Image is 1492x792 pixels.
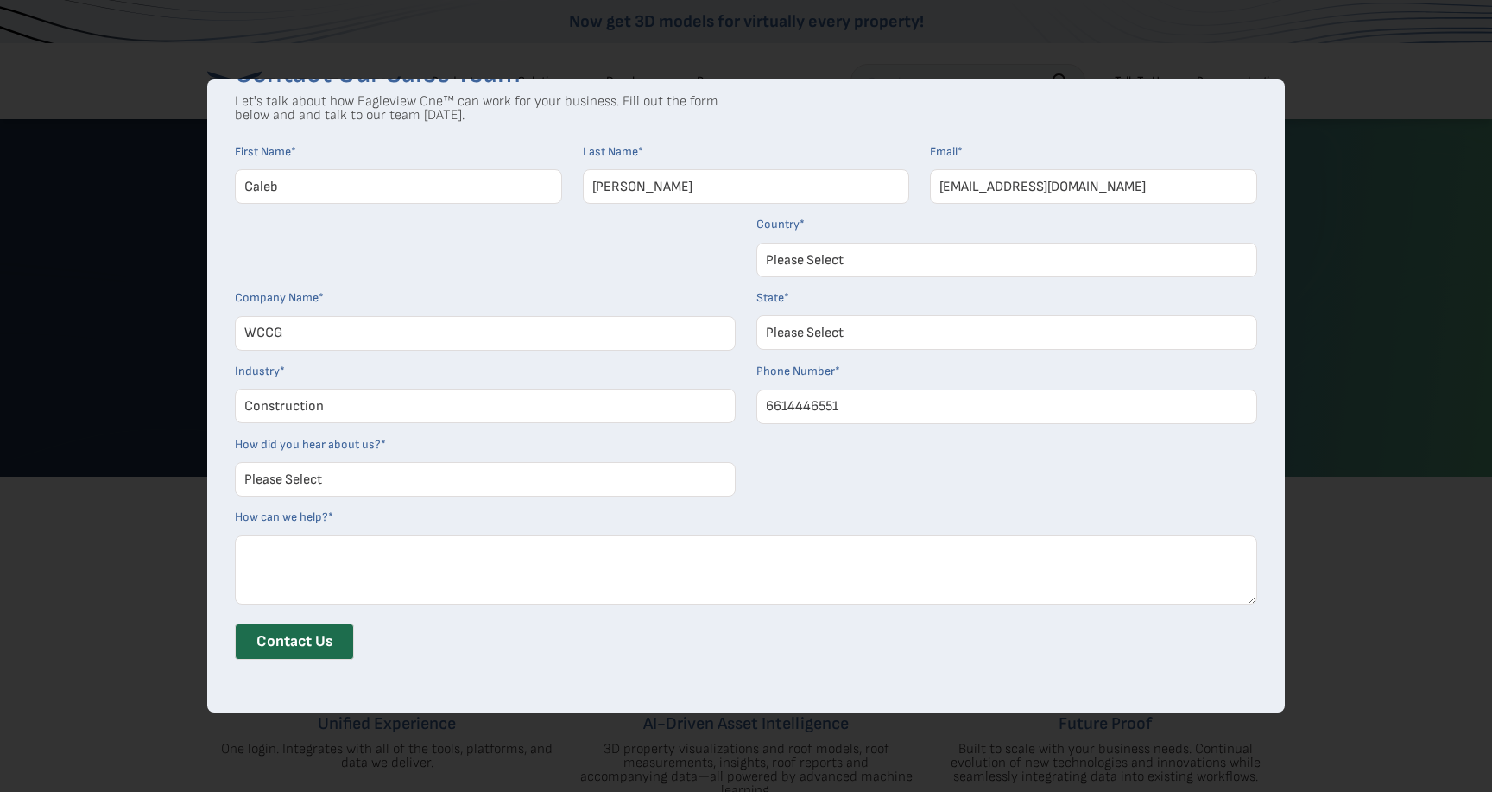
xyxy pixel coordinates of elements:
[930,144,958,159] span: Email
[235,290,319,305] span: Company Name
[235,364,280,378] span: Industry
[583,144,638,159] span: Last Name
[235,144,291,159] span: First Name
[756,290,784,305] span: State
[756,364,835,378] span: Phone Number
[235,510,328,524] span: How can we help?
[235,60,1257,88] h3: Contact Our Sales Team
[235,624,354,660] input: Contact Us
[756,217,800,231] span: Country
[235,95,718,123] p: Let's talk about how Eagleview One™ can work for your business. Fill out the form below and and t...
[235,437,381,452] span: How did you hear about us?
